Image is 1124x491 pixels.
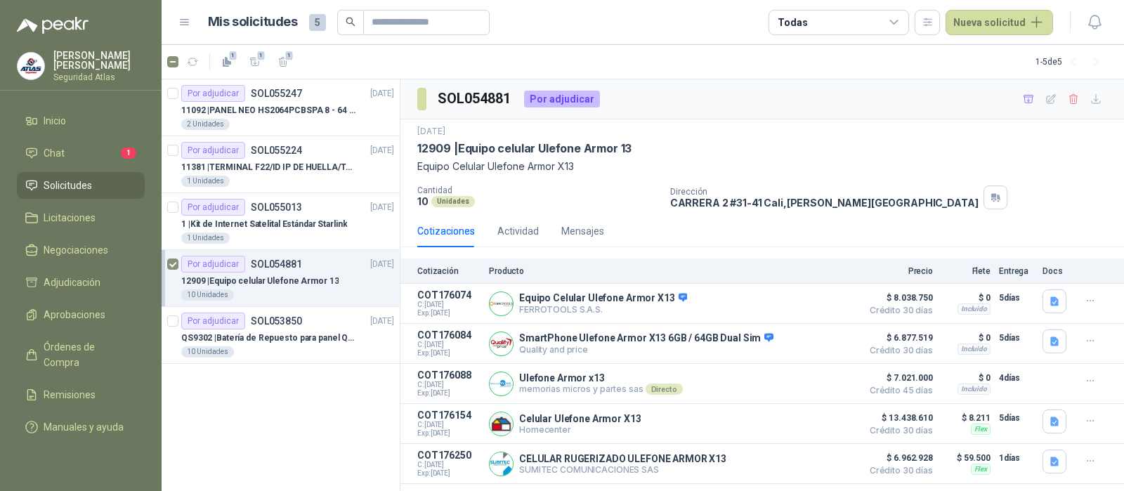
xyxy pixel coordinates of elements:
[971,464,991,475] div: Flex
[863,289,933,306] span: $ 8.038.750
[370,258,394,271] p: [DATE]
[44,210,96,225] span: Licitaciones
[999,329,1034,346] p: 5 días
[162,193,400,250] a: Por adjudicarSOL055013[DATE] 1 |Kit de Internet Satelital Estándar Starlink1 Unidades
[490,332,513,355] img: Company Logo
[181,289,234,301] div: 10 Unidades
[251,259,302,269] p: SOL054881
[417,421,481,429] span: C: [DATE]
[417,349,481,358] span: Exp: [DATE]
[417,369,481,381] p: COT176088
[941,410,991,426] p: $ 8.211
[44,242,108,258] span: Negociaciones
[181,218,347,231] p: 1 | Kit de Internet Satelital Estándar Starlink
[863,426,933,435] span: Crédito 30 días
[417,301,481,309] span: C: [DATE]
[519,424,641,435] p: Homecenter
[44,145,65,161] span: Chat
[778,15,807,30] div: Todas
[181,256,245,273] div: Por adjudicar
[44,113,66,129] span: Inicio
[181,142,245,159] div: Por adjudicar
[1043,266,1071,276] p: Docs
[941,289,991,306] p: $ 0
[863,306,933,315] span: Crédito 30 días
[181,275,339,288] p: 12909 | Equipo celular Ulefone Armor 13
[285,50,294,61] span: 1
[941,329,991,346] p: $ 0
[417,341,481,349] span: C: [DATE]
[346,17,355,27] span: search
[670,187,979,197] p: Dirección
[999,289,1034,306] p: 5 días
[417,195,429,207] p: 10
[490,452,513,476] img: Company Logo
[417,159,1107,174] p: Equipo Celular Ulefone Armor X13
[251,145,302,155] p: SOL055224
[519,332,773,345] p: SmartPhone Ulefone Armor X13 6GB / 64GB Dual Sim
[17,172,145,199] a: Solicitudes
[17,269,145,296] a: Adjudicación
[18,53,44,79] img: Company Logo
[863,410,933,426] span: $ 13.438.610
[272,51,294,73] button: 1
[417,461,481,469] span: C: [DATE]
[941,266,991,276] p: Flete
[958,343,991,355] div: Incluido
[17,237,145,263] a: Negociaciones
[370,144,394,157] p: [DATE]
[17,140,145,166] a: Chat1
[999,266,1034,276] p: Entrega
[162,136,400,193] a: Por adjudicarSOL055224[DATE] 11381 |TERMINAL F22/ID IP DE HUELLA/TARJETA1 Unidades
[44,387,96,402] span: Remisiones
[162,250,400,307] a: Por adjudicarSOL054881[DATE] 12909 |Equipo celular Ulefone Armor 1310 Unidades
[309,14,326,31] span: 5
[417,309,481,317] span: Exp: [DATE]
[53,73,145,81] p: Seguridad Atlas
[181,346,234,358] div: 10 Unidades
[958,384,991,395] div: Incluido
[417,185,659,195] p: Cantidad
[999,450,1034,466] p: 1 días
[431,196,475,207] div: Unidades
[181,332,356,345] p: QS9302 | Batería de Repuesto para panel Qolsys QS9302
[162,307,400,364] a: Por adjudicarSOL053850[DATE] QS9302 |Batería de Repuesto para panel Qolsys QS930210 Unidades
[417,223,475,239] div: Cotizaciones
[417,410,481,421] p: COT176154
[181,176,230,187] div: 1 Unidades
[181,85,245,102] div: Por adjudicar
[519,413,641,424] p: Celular Ulefone Armor X13
[863,450,933,466] span: $ 6.962.928
[17,381,145,408] a: Remisiones
[417,125,445,138] p: [DATE]
[44,339,131,370] span: Órdenes de Compra
[181,313,245,329] div: Por adjudicar
[971,424,991,435] div: Flex
[44,178,92,193] span: Solicitudes
[519,292,687,305] p: Equipo Celular Ulefone Armor X13
[417,141,632,156] p: 12909 | Equipo celular Ulefone Armor 13
[370,87,394,100] p: [DATE]
[181,233,230,244] div: 1 Unidades
[44,419,124,435] span: Manuales y ayuda
[251,316,302,326] p: SOL053850
[999,410,1034,426] p: 5 días
[941,450,991,466] p: $ 59.500
[489,266,854,276] p: Producto
[863,466,933,475] span: Crédito 30 días
[941,369,991,386] p: $ 0
[162,79,400,136] a: Por adjudicarSOL055247[DATE] 11092 |PANEL NEO HS2064PCBSPA 8 - 64 ZONAS2 Unidades
[519,372,683,384] p: Ulefone Armor x13
[181,119,230,130] div: 2 Unidades
[863,329,933,346] span: $ 6.877.519
[251,89,302,98] p: SOL055247
[417,329,481,341] p: COT176084
[999,369,1034,386] p: 4 días
[370,315,394,328] p: [DATE]
[44,275,100,290] span: Adjudicación
[646,384,683,395] div: Directo
[946,10,1053,35] button: Nueva solicitud
[53,51,145,70] p: [PERSON_NAME] [PERSON_NAME]
[216,51,238,73] button: 1
[17,107,145,134] a: Inicio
